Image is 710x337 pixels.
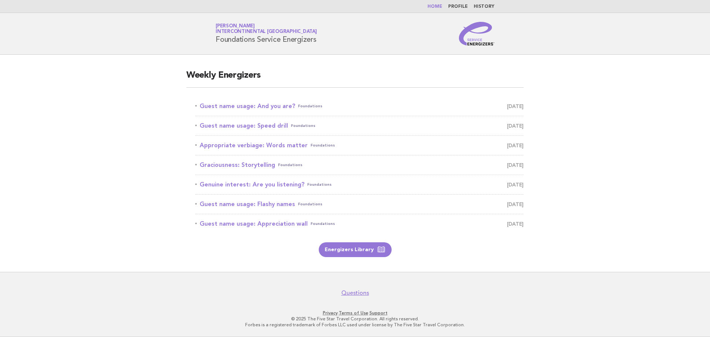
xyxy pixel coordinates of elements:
span: [DATE] [507,179,524,190]
span: Foundations [278,160,302,170]
span: Foundations [291,121,315,131]
a: Guest name usage: Flashy namesFoundations [DATE] [195,199,524,209]
span: InterContinental [GEOGRAPHIC_DATA] [216,30,317,34]
a: Privacy [323,310,338,316]
a: [PERSON_NAME]InterContinental [GEOGRAPHIC_DATA] [216,24,317,34]
p: · · [129,310,581,316]
a: Appropriate verbiage: Words matterFoundations [DATE] [195,140,524,151]
span: [DATE] [507,140,524,151]
a: Profile [448,4,468,9]
img: Service Energizers [459,22,494,46]
a: Support [369,310,388,316]
span: Foundations [298,101,322,111]
a: Graciousness: StorytellingFoundations [DATE] [195,160,524,170]
a: Guest name usage: And you are?Foundations [DATE] [195,101,524,111]
span: Foundations [298,199,322,209]
span: [DATE] [507,199,524,209]
a: Guest name usage: Appreciation wallFoundations [DATE] [195,219,524,229]
a: Genuine interest: Are you listening?Foundations [DATE] [195,179,524,190]
p: © 2025 The Five Star Travel Corporation. All rights reserved. [129,316,581,322]
span: [DATE] [507,101,524,111]
h2: Weekly Energizers [186,70,524,88]
a: Energizers Library [319,242,392,257]
a: Questions [341,289,369,297]
a: Home [427,4,442,9]
span: Foundations [311,140,335,151]
a: Terms of Use [339,310,368,316]
span: [DATE] [507,219,524,229]
span: [DATE] [507,160,524,170]
a: History [474,4,494,9]
span: Foundations [307,179,332,190]
a: Guest name usage: Speed drillFoundations [DATE] [195,121,524,131]
span: [DATE] [507,121,524,131]
span: Foundations [311,219,335,229]
p: Forbes is a registered trademark of Forbes LLC used under license by The Five Star Travel Corpora... [129,322,581,328]
h1: Foundations Service Energizers [216,24,317,43]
